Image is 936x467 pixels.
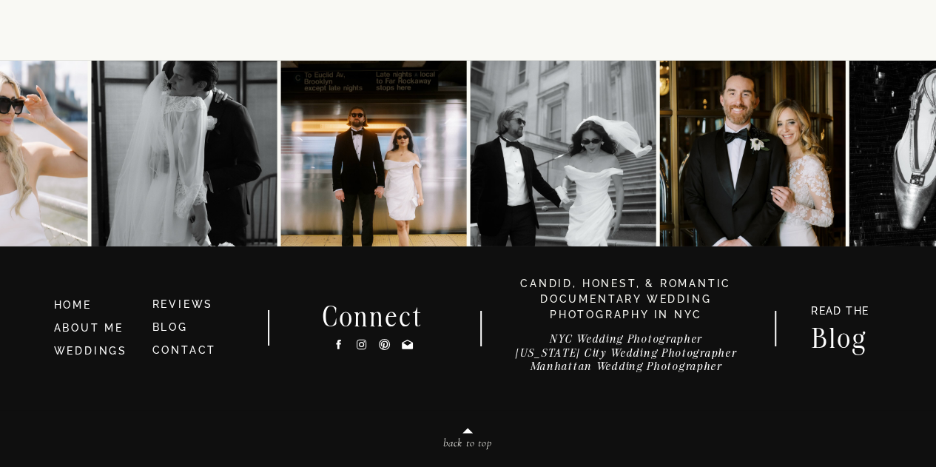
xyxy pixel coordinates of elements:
[91,61,277,246] img: Anna & Felipe — embracing the moment, and the magic follows.
[152,321,188,333] a: BLOG
[804,306,877,321] a: READ THE
[54,322,124,334] a: ABOUT ME
[797,325,883,348] a: Blog
[380,437,555,454] a: back to top
[502,276,750,323] h3: candid, honest, & romantic Documentary Wedding photography in nyc
[494,332,758,380] a: NYC Wedding Photographer[US_STATE] City Wedding PhotographerManhattan Wedding Photographer
[280,61,466,246] img: K&J
[470,61,656,246] img: Kat & Jett, NYC style
[152,344,217,356] a: CONTACT
[54,298,140,314] a: HOME
[303,303,442,327] h2: Connect
[54,345,127,357] a: WEDDINGS
[659,61,845,246] img: A&R at The Beekman
[494,332,758,380] h3: NYC Wedding Photographer [US_STATE] City Wedding Photographer Manhattan Wedding Photographer
[152,298,214,310] a: REVIEWS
